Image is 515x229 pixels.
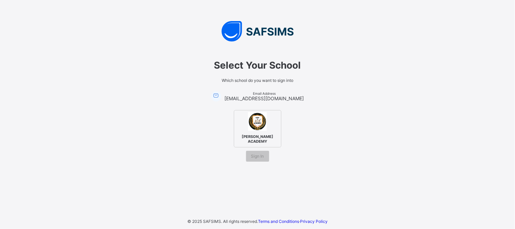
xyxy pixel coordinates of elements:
span: [PERSON_NAME] ACADEMY [237,133,278,145]
span: © 2025 SAFSIMS. All rights reserved. [187,219,258,224]
span: · [258,219,328,224]
span: [EMAIL_ADDRESS][DOMAIN_NAME] [225,95,304,101]
span: Which school do you want to sign into [163,78,353,83]
img: SAFSIMS Logo [156,21,360,41]
img: KAY ACADEMY [248,112,267,131]
span: Email Address [225,91,304,95]
a: Terms and Conditions [258,219,299,224]
a: Privacy Policy [300,219,328,224]
span: Select Your School [163,59,353,71]
span: Sign In [251,154,264,159]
